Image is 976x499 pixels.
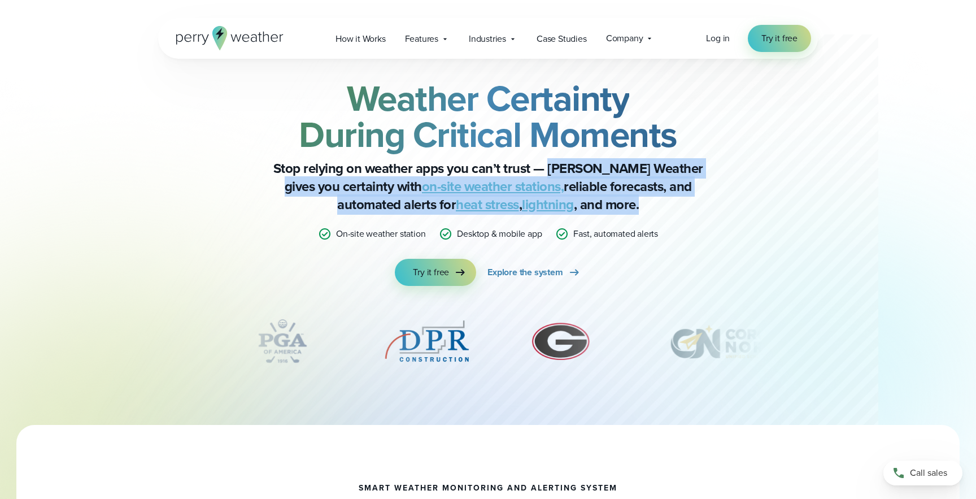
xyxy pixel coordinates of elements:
[761,32,798,45] span: Try it free
[422,176,564,197] a: on-site weather stations,
[262,159,714,214] p: Stop relying on weather apps you can’t trust — [PERSON_NAME] Weather gives you certainty with rel...
[299,72,677,161] strong: Weather Certainty During Critical Moments
[487,259,581,286] a: Explore the system
[606,32,643,45] span: Company
[359,484,617,493] h1: smart weather monitoring and alerting system
[706,32,730,45] a: Log in
[527,27,596,50] a: Case Studies
[335,32,386,46] span: How it Works
[382,313,472,370] img: DPR-Construction.svg
[457,227,542,241] p: Desktop & mobile app
[405,32,438,46] span: Features
[326,27,395,50] a: How it Works
[382,313,472,370] div: 5 of 12
[469,32,506,46] span: Industries
[395,259,476,286] a: Try it free
[573,227,658,241] p: Fast, automated alerts
[537,32,587,46] span: Case Studies
[883,461,962,485] a: Call sales
[526,313,596,370] div: 6 of 12
[456,194,519,215] a: heat stress
[526,313,596,370] img: University-of-Georgia.svg
[215,313,761,375] div: slideshow
[487,266,563,279] span: Explore the system
[910,466,947,480] span: Call sales
[748,25,811,52] a: Try it free
[237,313,328,370] div: 4 of 12
[336,227,425,241] p: On-site weather station
[522,194,574,215] a: lightning
[650,313,811,370] img: Corona-Norco-Unified-School-District.svg
[650,313,811,370] div: 7 of 12
[237,313,328,370] img: PGA.svg
[413,266,449,279] span: Try it free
